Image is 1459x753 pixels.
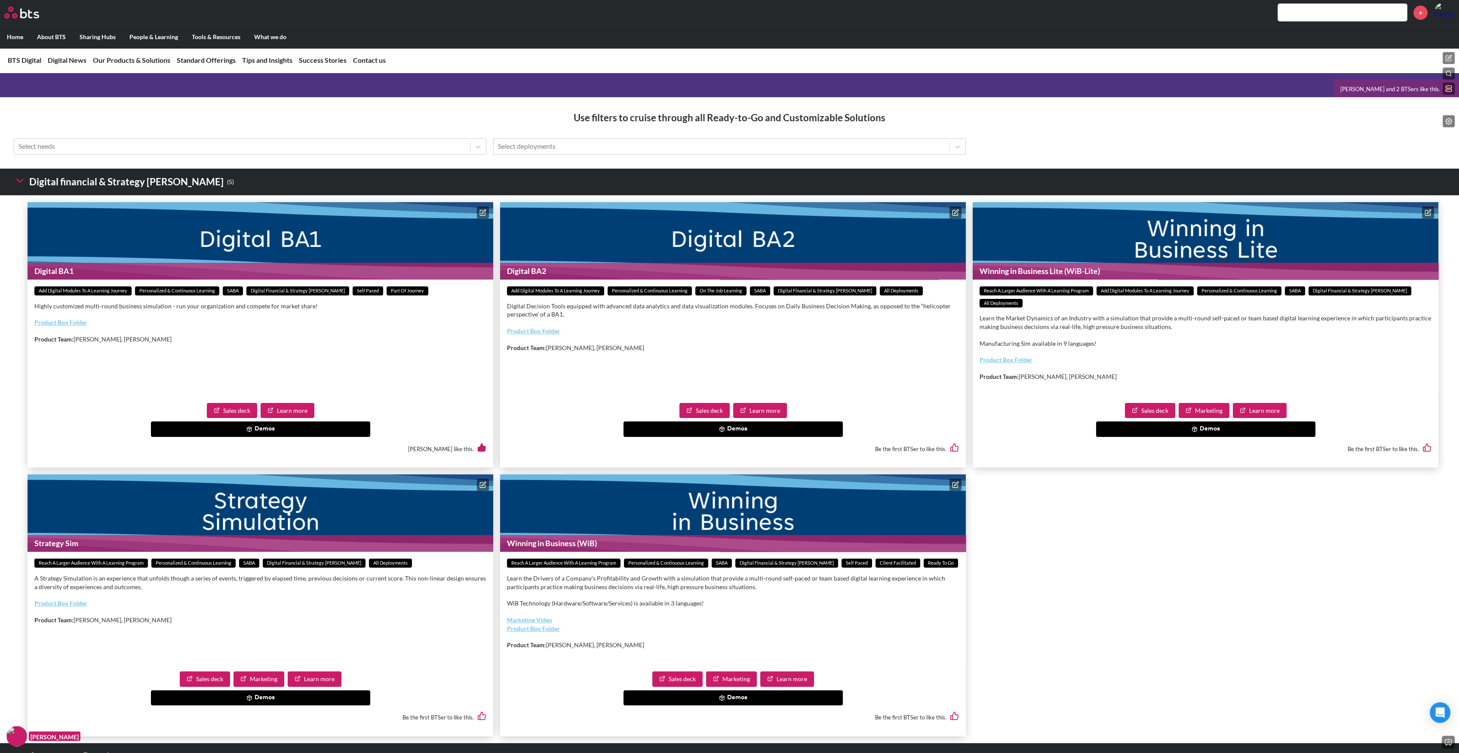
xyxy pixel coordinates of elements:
button: Demos [151,690,370,706]
a: Learn more [760,671,814,687]
h1: Strategy Sim [28,535,493,552]
a: Digital News [48,56,86,64]
span: Reach a Larger Audience With a Learning Program [980,286,1093,295]
h1: Winning in Business (WiB) [500,535,966,552]
button: Demos [1096,421,1315,437]
p: Learn the Drivers of a Company’s Profitability and Growth with a simulation that provide a multi-... [507,574,959,591]
span: Self paced [353,286,383,295]
span: Reach a Larger Audience With a Learning Program [34,559,148,568]
label: About BTS [30,26,73,48]
span: Digital financial & Strategy [PERSON_NAME] [263,559,366,568]
span: Digital financial & Strategy [PERSON_NAME] [735,559,838,568]
small: ( 5 ) [227,176,234,188]
span: Add Digital Modules to a Learning Journey [507,286,604,295]
button: Edit content [949,206,961,218]
span: Add Digital Modules to a Learning Journey [34,286,132,295]
span: SABA [223,286,243,295]
span: Reach a Larger Audience With a Learning Program [507,559,620,568]
span: All deployments [980,299,1023,308]
a: Sales deck [207,403,257,418]
div: Open Intercom Messenger [1430,702,1450,723]
strong: Product Team: [34,335,74,343]
span: All deployments [369,559,412,568]
h1: Winning in Business Lite (WiB-Lite) [973,263,1438,280]
p: [PERSON_NAME], [PERSON_NAME] [34,616,486,624]
a: Marketing [706,671,757,687]
a: Marketing [1179,403,1229,418]
a: Success Stories [299,56,347,64]
h1: Digital BA2 [500,263,966,280]
p: Highly customized multi-round business simulation - run your organization and compete for market ... [34,302,486,310]
a: Sales deck [652,671,703,687]
p: [PERSON_NAME], [PERSON_NAME] [507,344,959,352]
a: Profile [1434,2,1455,23]
a: Learn more [288,671,341,687]
span: Personalized & Continuous Learning [135,286,219,295]
img: BTS Logo [4,6,39,18]
div: [PERSON_NAME] like this. [34,437,486,461]
p: [PERSON_NAME], [PERSON_NAME] [980,372,1431,381]
span: SABA [750,286,770,295]
span: SABA [1285,286,1305,295]
a: Sales deck [180,671,230,687]
span: Personalized & Continuous Learning [151,559,236,568]
label: Tools & Resources [185,26,247,48]
a: BTS Digital [8,56,41,64]
span: Part of Journey [387,286,428,295]
strong: Product Team: [34,616,74,624]
div: Be the first BTSer to like this. [507,437,959,461]
a: Learn more [733,403,787,418]
button: Edit content [477,479,489,491]
figcaption: [PERSON_NAME] [29,731,80,741]
div: [PERSON_NAME] and 2 BTSers like this. [1340,83,1453,95]
a: Tips and Insights [242,56,292,64]
span: SABA [239,559,259,568]
p: WiB Technology (Hardware/Software/Services) is available in 3 languages! [507,599,959,608]
span: Digital financial & Strategy [PERSON_NAME] [774,286,876,295]
a: Product Box Folder [507,327,560,335]
button: Edit digital library [1443,115,1455,127]
a: Go home [4,6,55,18]
p: Digital Decision Tools equipped with advanced data analytics and data visualization modules. Focu... [507,302,959,319]
p: [PERSON_NAME], [PERSON_NAME] [34,335,486,344]
a: Standard Offerings [177,56,236,64]
a: Contact us [353,56,386,64]
button: Demos [624,421,843,437]
label: Sharing Hubs [73,26,123,48]
span: SABA [712,559,732,568]
p: A Strategy Simulation is an experience that unfolds though a series of events, triggered by elaps... [34,574,486,591]
p: Learn the Market Dynamics of an Industry with a simulation that provide a multi-round self-paced ... [980,314,1431,331]
button: Demos [151,421,370,437]
button: Demos [624,690,843,706]
span: Personalized & Continuous Learning [624,559,708,568]
strong: Product Team: [507,641,546,649]
div: Be the first BTSer to like this. [34,705,486,729]
img: Carolina Sevilla [1434,2,1455,23]
span: On The Job Learning [695,286,746,295]
p: Manufacturing Sim available in 9 languages! [980,339,1431,348]
div: Be the first BTSer to like this. [507,705,959,729]
strong: Product Team: [507,344,546,351]
span: Ready to go [924,559,958,568]
a: Sales deck [1125,403,1175,418]
span: Self paced [842,559,872,568]
button: Navigation menu options [1443,52,1455,64]
a: + [1413,6,1428,20]
div: Be the first BTSer to like this. [980,437,1431,461]
a: Product Box Folder [980,356,1032,363]
span: Personalized & Continuous Learning [1197,286,1281,295]
label: What we do [247,26,293,48]
a: Product Box Folder [34,319,87,326]
span: All deployments [880,286,923,295]
span: Client facilitated [875,559,920,568]
span: Digital financial & Strategy [PERSON_NAME] [1308,286,1411,295]
a: Marketing [233,671,284,687]
span: Add Digital Modules to a Learning Journey [1097,286,1194,295]
button: Edit page layout [1443,83,1455,95]
button: Edit content [477,206,489,218]
h1: Digital BA1 [28,263,493,280]
label: People & Learning [123,26,185,48]
a: Sales deck [679,403,730,418]
a: Learn more [1233,403,1287,418]
h3: Digital financial & Strategy [PERSON_NAME] [14,173,234,191]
